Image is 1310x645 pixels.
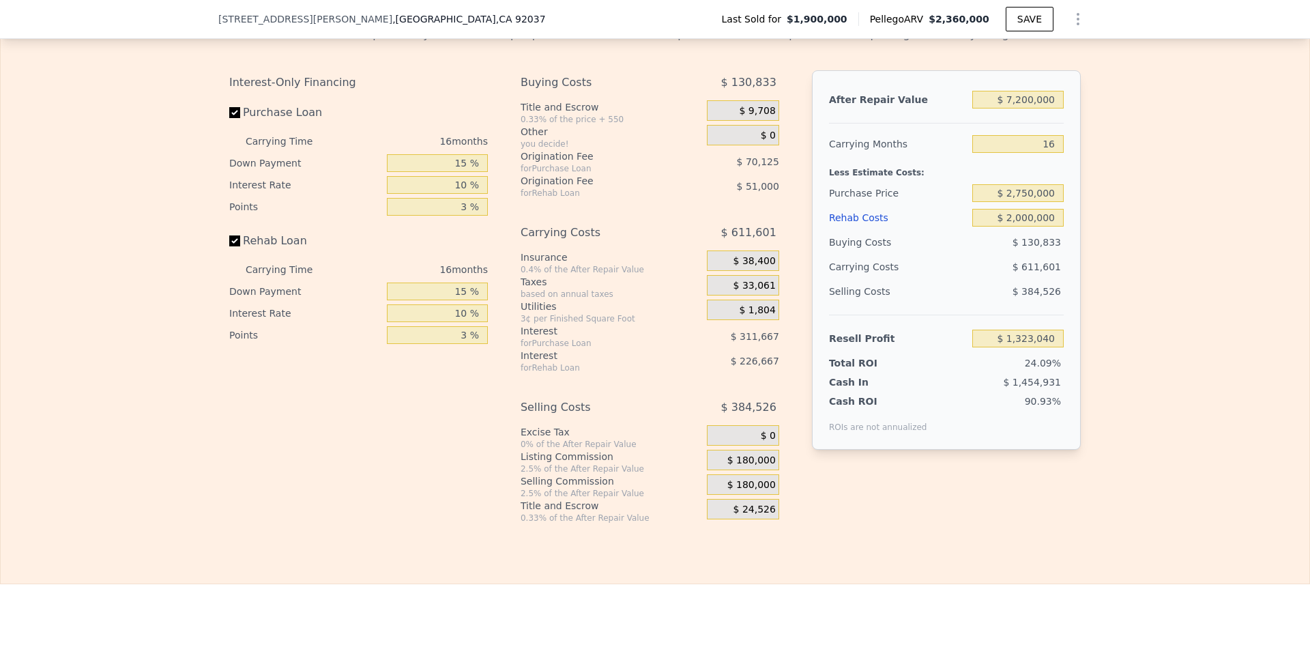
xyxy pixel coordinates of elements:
[229,100,381,125] label: Purchase Loan
[727,455,776,467] span: $ 180,000
[521,513,701,524] div: 0.33% of the After Repair Value
[521,289,701,300] div: based on annual taxes
[521,338,673,349] div: for Purchase Loan
[521,114,701,125] div: 0.33% of the price + 550
[521,163,673,174] div: for Purchase Loan
[521,275,701,289] div: Taxes
[521,313,701,324] div: 3¢ per Finished Square Foot
[229,107,240,118] input: Purchase Loan
[1064,5,1092,33] button: Show Options
[229,196,381,218] div: Points
[229,302,381,324] div: Interest Rate
[829,395,927,408] div: Cash ROI
[521,139,701,149] div: you decide!
[521,250,701,264] div: Insurance
[229,229,381,253] label: Rehab Loan
[720,395,776,420] span: $ 384,526
[929,14,989,25] span: $2,360,000
[733,504,776,516] span: $ 24,526
[521,362,673,373] div: for Rehab Loan
[229,324,381,346] div: Points
[521,125,701,139] div: Other
[739,105,775,117] span: $ 9,708
[246,259,334,281] div: Carrying Time
[829,87,967,112] div: After Repair Value
[870,12,929,26] span: Pellego ARV
[521,425,701,439] div: Excise Tax
[496,14,546,25] span: , CA 92037
[521,488,701,499] div: 2.5% of the After Repair Value
[829,326,967,351] div: Resell Profit
[722,12,787,26] span: Last Sold for
[829,205,967,230] div: Rehab Costs
[521,174,673,188] div: Origination Fee
[218,12,392,26] span: [STREET_ADDRESS][PERSON_NAME]
[521,463,701,474] div: 2.5% of the After Repair Value
[829,181,967,205] div: Purchase Price
[737,181,779,192] span: $ 51,000
[521,70,673,95] div: Buying Costs
[246,130,334,152] div: Carrying Time
[829,156,1064,181] div: Less Estimate Costs:
[392,12,545,26] span: , [GEOGRAPHIC_DATA]
[340,130,488,152] div: 16 months
[761,130,776,142] span: $ 0
[829,230,967,255] div: Buying Costs
[521,349,673,362] div: Interest
[521,100,701,114] div: Title and Escrow
[739,304,775,317] span: $ 1,804
[521,188,673,199] div: for Rehab Loan
[731,331,779,342] span: $ 311,667
[733,280,776,292] span: $ 33,061
[229,281,381,302] div: Down Payment
[829,279,967,304] div: Selling Costs
[787,12,847,26] span: $1,900,000
[829,132,967,156] div: Carrying Months
[1013,237,1061,248] span: $ 130,833
[521,220,673,245] div: Carrying Costs
[229,235,240,246] input: Rehab Loan
[731,356,779,367] span: $ 226,667
[521,395,673,420] div: Selling Costs
[829,356,914,370] div: Total ROI
[229,70,488,95] div: Interest-Only Financing
[829,255,914,279] div: Carrying Costs
[521,474,701,488] div: Selling Commission
[1003,377,1061,388] span: $ 1,454,931
[720,70,776,95] span: $ 130,833
[521,324,673,338] div: Interest
[1025,358,1061,369] span: 24.09%
[521,439,701,450] div: 0% of the After Repair Value
[521,450,701,463] div: Listing Commission
[229,174,381,196] div: Interest Rate
[521,149,673,163] div: Origination Fee
[829,375,914,389] div: Cash In
[521,499,701,513] div: Title and Escrow
[521,300,701,313] div: Utilities
[340,259,488,281] div: 16 months
[829,408,927,433] div: ROIs are not annualized
[1013,286,1061,297] span: $ 384,526
[727,479,776,491] span: $ 180,000
[1025,396,1061,407] span: 90.93%
[737,156,779,167] span: $ 70,125
[733,255,776,268] span: $ 38,400
[1006,7,1053,31] button: SAVE
[761,430,776,442] span: $ 0
[720,220,776,245] span: $ 611,601
[1013,261,1061,272] span: $ 611,601
[521,264,701,275] div: 0.4% of the After Repair Value
[229,152,381,174] div: Down Payment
